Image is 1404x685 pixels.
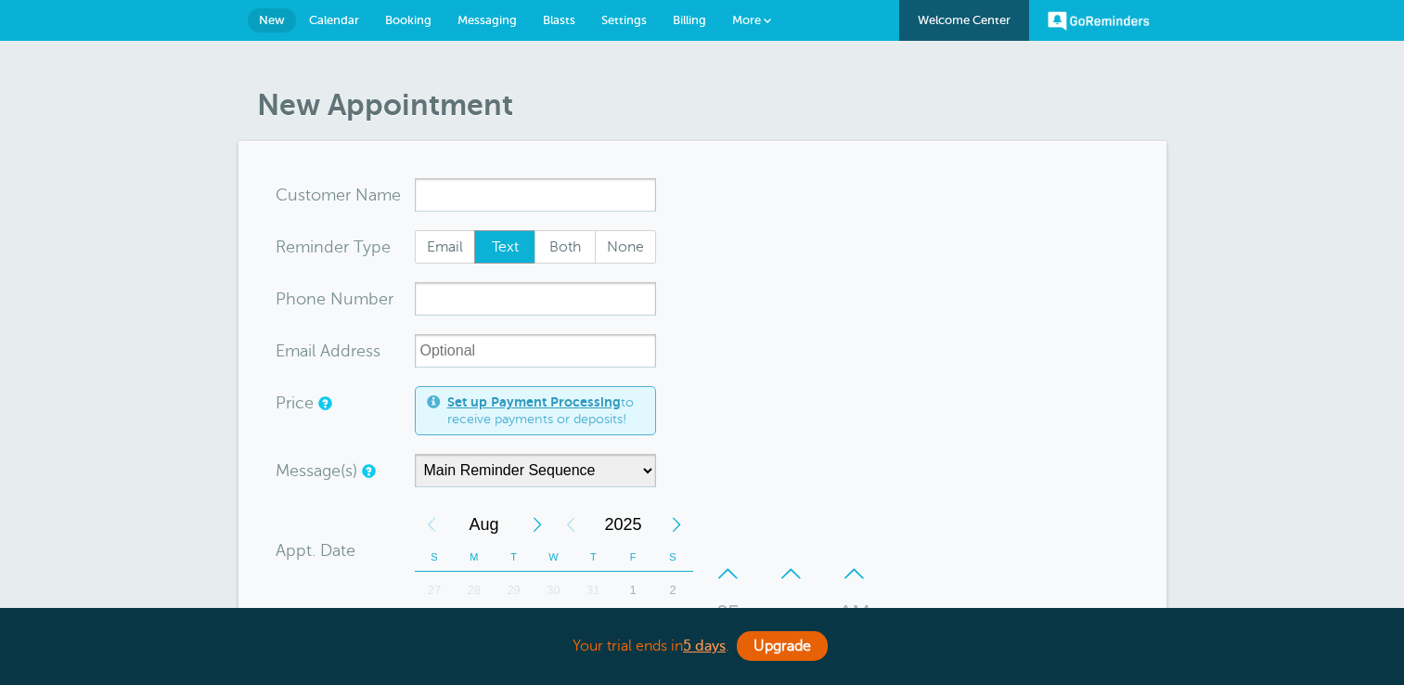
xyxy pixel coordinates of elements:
[305,187,368,203] span: tomer N
[554,506,587,543] div: Previous Year
[415,543,455,572] th: S
[474,230,535,264] label: Text
[276,462,357,479] label: Message(s)
[613,572,653,609] div: 1
[448,506,521,543] span: August
[309,13,359,27] span: Calendar
[308,342,351,359] span: il Add
[543,13,575,27] span: Blasts
[613,572,653,609] div: Friday, August 1
[521,506,554,543] div: Next Month
[415,572,455,609] div: Sunday, July 27
[535,231,595,263] span: Both
[276,394,314,411] label: Price
[415,572,455,609] div: 27
[573,572,613,609] div: 31
[673,13,706,27] span: Billing
[259,13,285,27] span: New
[457,13,517,27] span: Messaging
[573,543,613,572] th: T
[454,572,494,609] div: Monday, July 28
[454,572,494,609] div: 28
[613,543,653,572] th: F
[276,178,415,212] div: ame
[385,13,432,27] span: Booking
[596,231,655,263] span: None
[415,334,656,368] input: Optional
[601,13,647,27] span: Settings
[416,231,475,263] span: Email
[248,8,296,32] a: New
[276,282,415,316] div: mber
[832,594,877,631] div: AM
[534,572,573,609] div: 30
[447,394,644,427] span: to receive payments or deposits!
[276,187,305,203] span: Cus
[306,291,354,307] span: ne Nu
[318,397,329,409] a: An optional price for the appointment. If you set a price, you can include a payment link in your...
[534,543,573,572] th: W
[494,543,534,572] th: T
[595,230,656,264] label: None
[587,506,660,543] span: 2025
[732,13,761,27] span: More
[454,543,494,572] th: M
[653,572,693,609] div: 2
[660,506,693,543] div: Next Year
[447,394,621,409] a: Set up Payment Processing
[475,231,535,263] span: Text
[362,465,373,477] a: Simple templates and custom messages will use the reminder schedule set under Settings > Reminder...
[276,239,391,255] label: Reminder Type
[573,572,613,609] div: Thursday, July 31
[706,594,751,631] div: 05
[737,631,828,661] a: Upgrade
[494,572,534,609] div: 29
[415,230,476,264] label: Email
[653,572,693,609] div: Saturday, August 2
[276,542,355,559] label: Appt. Date
[257,87,1166,123] h1: New Appointment
[238,627,1166,666] div: Your trial ends in .
[494,572,534,609] div: Tuesday, July 29
[415,506,448,543] div: Previous Month
[276,342,308,359] span: Ema
[653,543,693,572] th: S
[276,291,306,307] span: Pho
[534,572,573,609] div: Wednesday, July 30
[535,230,596,264] label: Both
[683,638,726,654] a: 5 days
[276,334,415,368] div: ress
